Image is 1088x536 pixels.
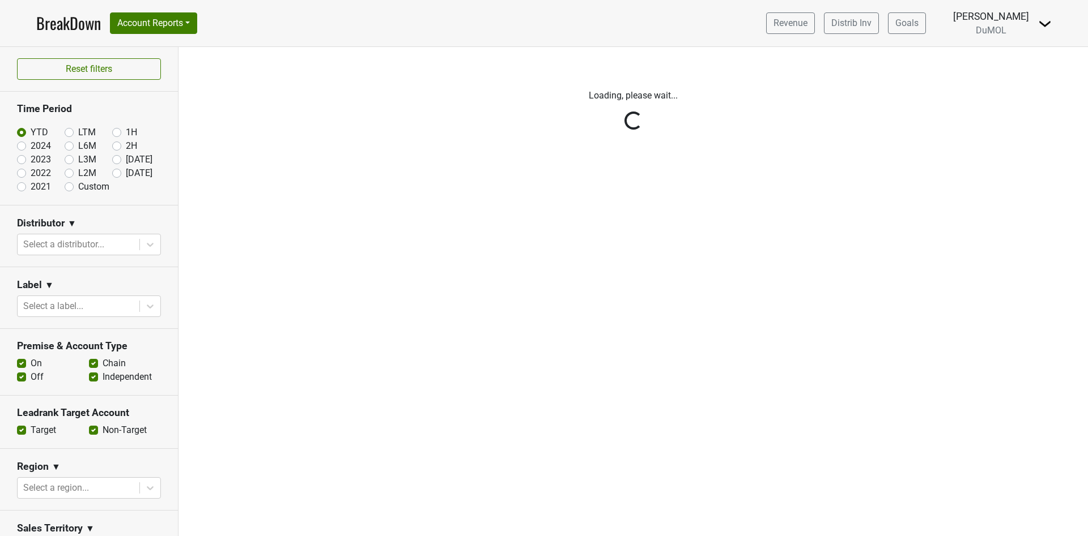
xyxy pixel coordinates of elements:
img: Dropdown Menu [1038,17,1052,31]
a: BreakDown [36,11,101,35]
a: Goals [888,12,926,34]
p: Loading, please wait... [319,89,948,102]
a: Distrib Inv [824,12,879,34]
a: Revenue [766,12,815,34]
button: Account Reports [110,12,197,34]
span: DuMOL [976,25,1006,36]
div: [PERSON_NAME] [953,9,1029,24]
